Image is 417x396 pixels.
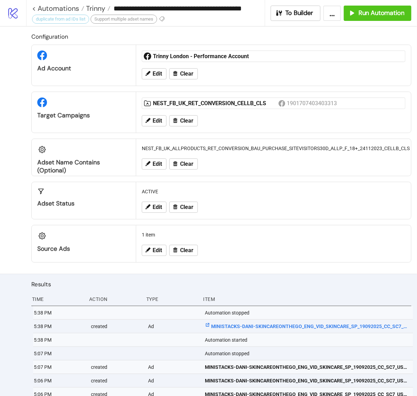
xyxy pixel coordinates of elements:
[32,15,89,24] div: duplicate from ad IDs list
[323,6,341,21] button: ...
[153,161,162,167] span: Edit
[204,333,413,347] div: Automation started
[31,280,411,289] h2: Results
[180,118,193,124] span: Clear
[33,374,85,387] div: 5:06 PM
[205,360,408,374] a: MINISTACKS-DANI-SKINCAREONTHEGO_ENG_VID_SKINCARE_SP_19092025_CC_SC7_USP10_TL_
[147,320,200,333] div: Ad
[147,360,200,374] div: Ad
[169,158,198,170] button: Clear
[91,15,157,24] div: Support multiple adset names
[90,374,142,387] div: created
[139,185,408,198] div: ACTIVE
[153,100,278,107] div: NEST_FB_UK_RET_CONVERSION_CELLB_CLS
[205,363,408,371] span: MINISTACKS-DANI-SKINCAREONTHEGO_ENG_VID_SKINCARE_SP_19092025_CC_SC7_USP10_TL_
[37,245,130,253] div: Source Ads
[142,202,167,213] button: Edit
[37,64,130,72] div: Ad Account
[33,320,85,333] div: 5:38 PM
[33,360,85,374] div: 5:07 PM
[139,228,408,241] div: 1 item
[180,161,193,167] span: Clear
[153,71,162,77] span: Edit
[146,293,198,306] div: Type
[139,142,408,155] div: NEST_FB_UK_ALLPRODUCTS_RET_CONVERSION_BAU_PURCHASE_SITEVISITORS30D_ALLP_F_18+_24112023_CELLB_CLS
[204,347,413,360] div: Automation stopped
[142,245,167,256] button: Edit
[153,53,278,60] div: Trinny London - Performance Account
[84,5,110,12] a: Trinny
[169,245,198,256] button: Clear
[271,6,321,21] button: To Builder
[287,99,338,108] div: 1901707403403313
[32,5,84,12] a: < Automations
[180,247,193,254] span: Clear
[142,158,167,170] button: Edit
[169,202,198,213] button: Clear
[147,374,200,387] div: Ad
[205,377,408,385] span: MINISTACKS-DANI-SKINCAREONTHEGO_ENG_VID_SKINCARE_SP_19092025_CC_SC7_USP10_TL_
[180,204,193,210] span: Clear
[153,118,162,124] span: Edit
[31,293,84,306] div: Time
[358,9,404,17] span: Run Automation
[33,306,85,319] div: 5:38 PM
[90,360,142,374] div: created
[169,115,198,126] button: Clear
[344,6,411,21] button: Run Automation
[205,320,408,333] a: MINISTACKS-DANI-SKINCAREONTHEGO_ENG_VID_SKINCARE_SP_19092025_CC_SC7_USP10_TL_
[205,323,408,330] span: MINISTACKS-DANI-SKINCAREONTHEGO_ENG_VID_SKINCARE_SP_19092025_CC_SC7_USP10_TL_
[180,71,193,77] span: Clear
[33,333,85,347] div: 5:38 PM
[31,32,411,41] h2: Configuration
[142,68,167,79] button: Edit
[37,158,130,174] div: Adset Name contains (optional)
[203,293,411,306] div: Item
[153,247,162,254] span: Edit
[153,204,162,210] span: Edit
[169,68,198,79] button: Clear
[90,320,142,333] div: created
[37,111,130,119] div: Target Campaigns
[37,200,130,208] div: Adset Status
[286,9,314,17] span: To Builder
[204,306,413,319] div: Automation stopped
[142,115,167,126] button: Edit
[33,347,85,360] div: 5:07 PM
[205,374,408,387] a: MINISTACKS-DANI-SKINCAREONTHEGO_ENG_VID_SKINCARE_SP_19092025_CC_SC7_USP10_TL_
[88,293,141,306] div: Action
[84,4,105,13] span: Trinny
